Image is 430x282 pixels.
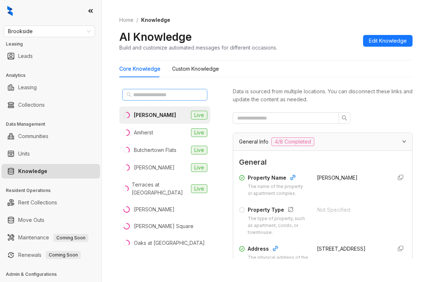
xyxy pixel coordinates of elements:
[136,16,138,24] li: /
[18,248,81,262] a: RenewalsComing Soon
[141,17,170,23] span: Knowledge
[248,206,308,215] div: Property Type
[18,146,30,161] a: Units
[18,164,47,179] a: Knowledge
[248,174,308,183] div: Property Name
[119,44,277,51] div: Build and customize automated messages for different occasions.
[1,230,100,245] li: Maintenance
[7,6,13,16] img: logo
[118,16,135,24] a: Home
[18,213,44,227] a: Move Outs
[6,72,101,79] h3: Analytics
[18,129,48,144] a: Communities
[271,137,314,146] span: 4/8 Completed
[239,157,406,168] span: General
[1,129,100,144] li: Communities
[132,181,188,197] div: Terraces at [GEOGRAPHIC_DATA]
[134,205,175,214] div: [PERSON_NAME]
[191,128,207,137] span: Live
[1,248,100,262] li: Renewals
[53,234,88,242] span: Coming Soon
[119,30,192,44] h2: AI Knowledge
[134,222,194,230] div: [PERSON_NAME] Square
[317,245,386,253] div: [STREET_ADDRESS]
[172,65,219,73] div: Custom Knowledge
[233,133,412,150] div: General Info4/8 Completed
[6,271,101,278] h3: Admin & Configurations
[134,239,205,247] div: Oaks at [GEOGRAPHIC_DATA]
[1,164,100,179] li: Knowledge
[248,215,308,236] div: The type of property, such as apartment, condo, or townhouse.
[18,98,45,112] a: Collections
[6,121,101,128] h3: Data Management
[317,206,387,214] div: Not Specified
[8,26,91,37] span: Brookside
[1,80,100,95] li: Leasing
[191,146,207,154] span: Live
[6,41,101,47] h3: Leasing
[1,146,100,161] li: Units
[191,184,207,193] span: Live
[1,49,100,63] li: Leads
[248,245,308,254] div: Address
[18,80,37,95] a: Leasing
[369,37,407,45] span: Edit Knowledge
[134,164,175,172] div: [PERSON_NAME]
[248,254,308,275] div: The physical address of the property, including city, state, and postal code.
[6,187,101,194] h3: Resident Operations
[239,138,268,146] span: General Info
[191,163,207,172] span: Live
[18,195,57,210] a: Rent Collections
[134,129,153,137] div: Amherst
[191,111,207,120] span: Live
[119,65,160,73] div: Core Knowledge
[18,49,33,63] a: Leads
[134,146,176,154] div: Butchertown Flats
[233,87,413,103] div: Data is sourced from multiple locations. You can disconnect these links and update the content as...
[46,251,81,259] span: Coming Soon
[402,139,406,144] span: expanded
[134,111,176,119] div: [PERSON_NAME]
[1,213,100,227] li: Move Outs
[248,183,308,197] div: The name of the property or apartment complex.
[1,98,100,112] li: Collections
[127,92,132,97] span: search
[363,35,413,47] button: Edit Knowledge
[317,175,358,181] span: [PERSON_NAME]
[1,195,100,210] li: Rent Collections
[342,115,347,121] span: search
